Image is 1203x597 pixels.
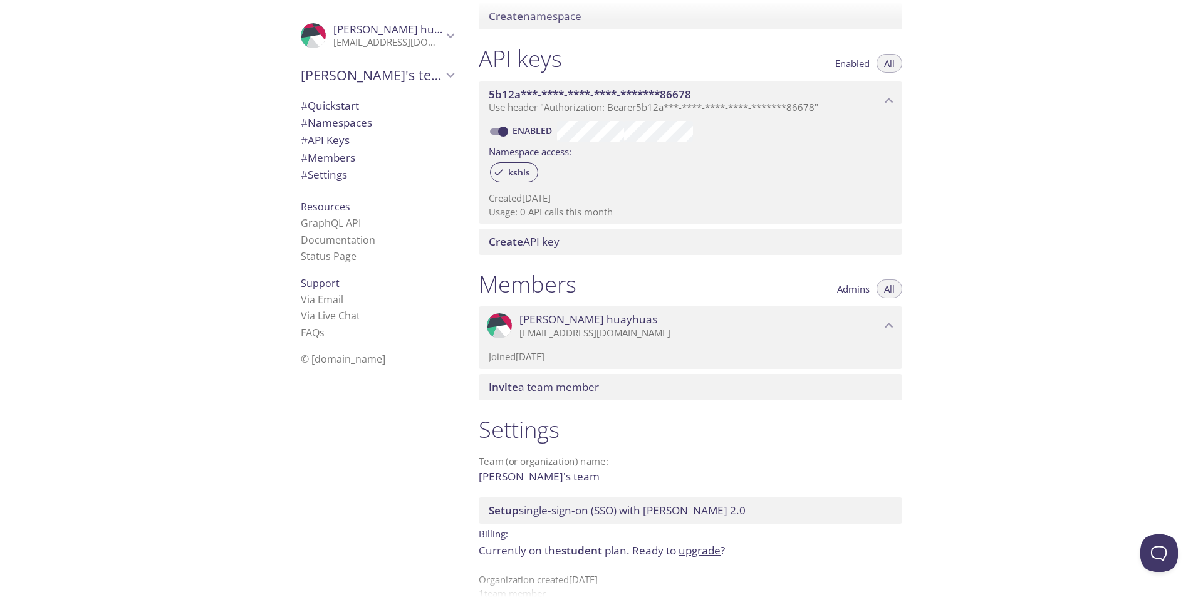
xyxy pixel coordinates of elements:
[301,276,340,290] span: Support
[561,543,602,558] span: student
[301,352,385,366] span: © [DOMAIN_NAME]
[511,125,557,137] a: Enabled
[301,150,355,165] span: Members
[489,234,560,249] span: API key
[877,54,902,73] button: All
[320,326,325,340] span: s
[489,350,892,363] p: Joined [DATE]
[291,132,464,149] div: API Keys
[291,15,464,56] div: Edgar huayhuas
[479,270,576,298] h1: Members
[301,115,308,130] span: #
[489,380,599,394] span: a team member
[301,167,308,182] span: #
[479,44,562,73] h1: API keys
[301,133,350,147] span: API Keys
[489,142,571,160] label: Namespace access:
[479,497,902,524] div: Setup SSO
[479,374,902,400] div: Invite a team member
[519,313,657,326] span: [PERSON_NAME] huayhuas
[301,98,359,113] span: Quickstart
[519,327,881,340] p: [EMAIL_ADDRESS][DOMAIN_NAME]
[489,503,746,517] span: single-sign-on (SSO) with [PERSON_NAME] 2.0
[301,150,308,165] span: #
[479,306,902,345] div: Edgar huayhuas
[301,233,375,247] a: Documentation
[479,229,902,255] div: Create API Key
[479,415,902,444] h1: Settings
[301,133,308,147] span: #
[828,54,877,73] button: Enabled
[301,249,357,263] a: Status Page
[489,380,518,394] span: Invite
[291,59,464,91] div: Edgar's team
[301,216,361,230] a: GraphQL API
[489,192,892,205] p: Created [DATE]
[301,167,347,182] span: Settings
[291,114,464,132] div: Namespaces
[489,503,519,517] span: Setup
[301,309,360,323] a: Via Live Chat
[301,98,308,113] span: #
[291,166,464,184] div: Team Settings
[479,524,902,542] p: Billing:
[679,543,721,558] a: upgrade
[479,542,902,559] p: Currently on the plan.
[490,162,538,182] div: kshls
[291,97,464,115] div: Quickstart
[479,457,609,466] label: Team (or organization) name:
[877,279,902,298] button: All
[1140,534,1178,572] iframe: Help Scout Beacon - Open
[301,200,350,214] span: Resources
[830,279,877,298] button: Admins
[301,115,372,130] span: Namespaces
[301,66,442,84] span: [PERSON_NAME]'s team
[301,293,343,306] a: Via Email
[501,167,538,178] span: kshls
[632,543,725,558] span: Ready to ?
[291,149,464,167] div: Members
[489,234,523,249] span: Create
[333,36,442,49] p: [EMAIL_ADDRESS][DOMAIN_NAME]
[333,22,471,36] span: [PERSON_NAME] huayhuas
[489,205,892,219] p: Usage: 0 API calls this month
[301,326,325,340] a: FAQ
